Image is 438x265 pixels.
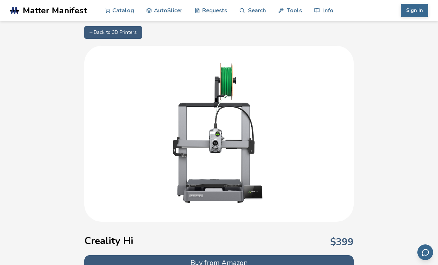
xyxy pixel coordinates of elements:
[84,235,133,246] h1: Creality Hi
[23,6,87,15] span: Matter Manifest
[84,26,142,39] a: ← Back to 3D Printers
[417,244,433,260] button: Send feedback via email
[401,4,428,17] button: Sign In
[149,63,289,203] img: Creality Hi
[330,236,354,248] p: $ 399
